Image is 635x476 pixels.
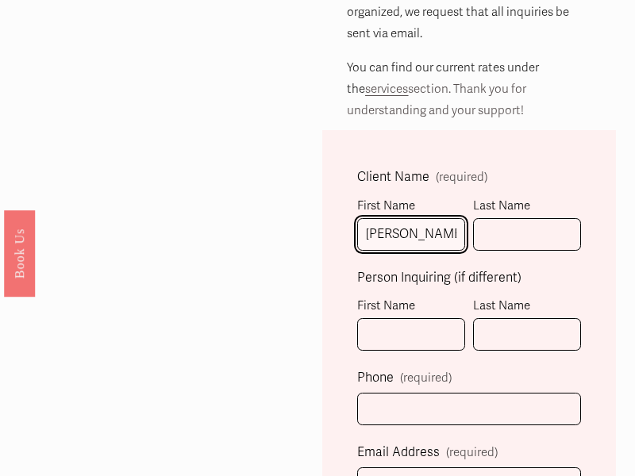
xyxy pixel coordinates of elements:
a: Book Us [4,210,35,297]
div: Last Name [473,195,581,218]
span: Phone [357,367,394,390]
p: You can find our current rates under the [347,57,591,121]
div: First Name [357,195,465,218]
div: Last Name [473,295,581,318]
div: First Name [357,295,465,318]
span: section. Thank you for understanding and your support! [347,82,529,117]
span: Email Address [357,441,440,464]
span: Client Name [357,166,429,189]
span: (required) [400,372,452,384]
span: (required) [446,442,498,463]
span: Person Inquiring (if different) [357,267,521,290]
span: (required) [436,171,487,183]
a: services [365,82,408,96]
